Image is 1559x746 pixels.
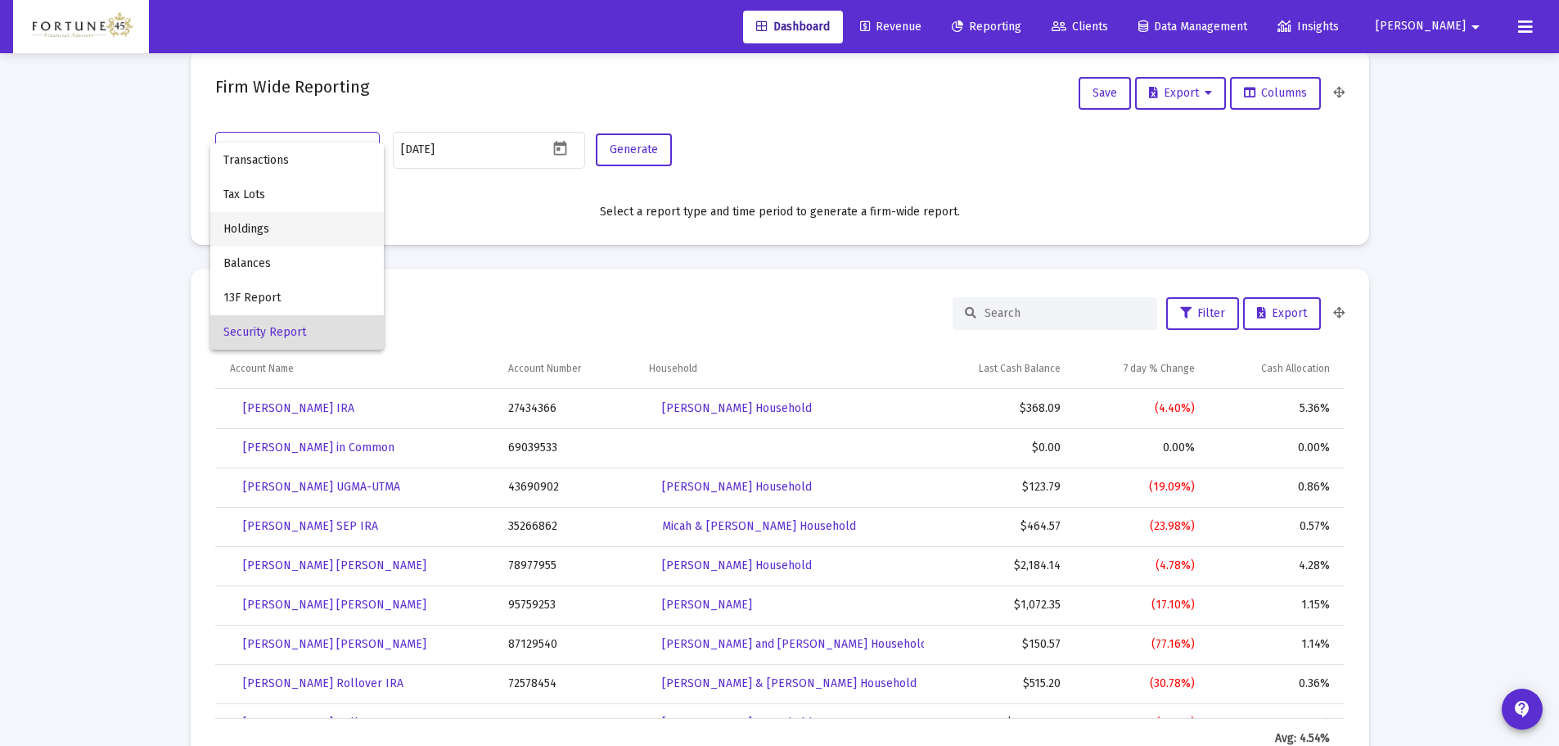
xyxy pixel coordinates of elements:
[223,212,371,246] span: Holdings
[223,178,371,212] span: Tax Lots
[223,315,371,350] span: Security Report
[223,143,371,178] span: Transactions
[223,246,371,281] span: Balances
[223,281,371,315] span: 13F Report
